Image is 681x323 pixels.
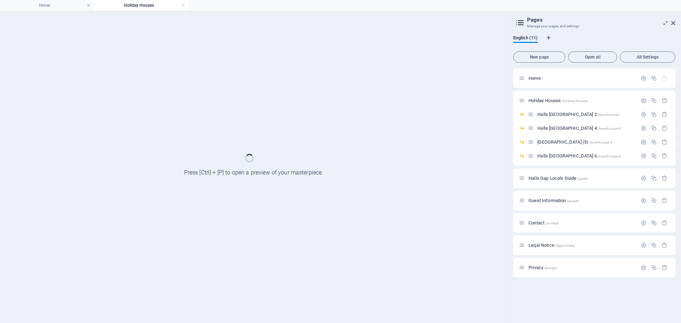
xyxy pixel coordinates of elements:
[623,55,672,59] span: All Settings
[598,127,621,130] span: /townhouse-4
[526,176,637,180] div: Halls Gap Locals Guide/guide
[528,76,543,81] span: Click to open page
[571,55,614,59] span: Open all
[641,220,647,226] div: Settings
[661,139,668,145] div: Remove
[661,220,668,226] div: Remove
[651,98,657,104] div: Duplicate
[545,221,559,225] span: /contact
[535,112,637,117] div: Halls [GEOGRAPHIC_DATA] 2/townhouse2
[527,17,675,23] h2: Pages
[526,221,637,225] div: Contact/contact
[94,1,189,9] h4: Holiday Houses
[528,265,557,270] span: Click to open page
[641,75,647,81] div: Settings
[641,139,647,145] div: Settings
[535,140,637,144] div: [GEOGRAPHIC_DATA] (5)/townhouse-5
[526,98,637,103] div: Holiday Houses/holiday-houses
[567,199,579,203] span: /guests
[537,153,621,158] span: Click to open page
[537,112,620,117] span: Click to open page
[513,35,675,49] div: Language Tabs
[661,125,668,131] div: Remove
[641,111,647,117] div: Settings
[535,154,637,158] div: Halls [GEOGRAPHIC_DATA] 6/townhouse-6
[641,264,647,271] div: Settings
[527,23,661,29] h3: Manage your pages and settings
[641,175,647,181] div: Settings
[528,98,588,103] span: Click to open page
[651,139,657,145] div: Duplicate
[528,176,588,181] span: Click to open page
[651,242,657,248] div: Duplicate
[528,243,575,248] span: Click to open page
[651,125,657,131] div: Duplicate
[528,220,559,225] span: Click to open page
[598,154,621,158] span: /townhouse-6
[651,153,657,159] div: Duplicate
[516,55,562,59] span: New page
[598,113,620,117] span: /townhouse2
[561,99,588,103] span: /holiday-houses
[513,51,565,63] button: New page
[568,51,617,63] button: Open all
[537,126,621,131] span: Click to open page
[641,197,647,204] div: Settings
[526,198,637,203] div: Guest Information/guests
[661,264,668,271] div: Remove
[641,125,647,131] div: Settings
[577,177,588,180] span: /guide
[537,139,613,145] span: Click to open page
[526,265,637,270] div: Privacy/privacy
[641,98,647,104] div: Settings
[651,111,657,117] div: Duplicate
[542,77,543,80] span: /
[661,197,668,204] div: Remove
[661,98,668,104] div: Remove
[555,244,575,247] span: /legal-notice
[641,153,647,159] div: Settings
[651,175,657,181] div: Duplicate
[651,197,657,204] div: Duplicate
[661,242,668,248] div: Remove
[526,243,637,247] div: Legal Notice/legal-notice
[651,264,657,271] div: Duplicate
[661,75,668,81] div: The startpage cannot be deleted
[526,76,637,80] div: Home/
[620,51,675,63] button: All Settings
[651,220,657,226] div: Duplicate
[589,140,613,144] span: /townhouse-5
[661,111,668,117] div: Remove
[661,175,668,181] div: Remove
[651,75,657,81] div: Duplicate
[641,242,647,248] div: Settings
[661,153,668,159] div: Remove
[528,198,579,203] span: Click to open page
[535,126,637,130] div: Halls [GEOGRAPHIC_DATA] 4/townhouse-4
[513,34,538,44] span: English (11)
[544,266,557,270] span: /privacy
